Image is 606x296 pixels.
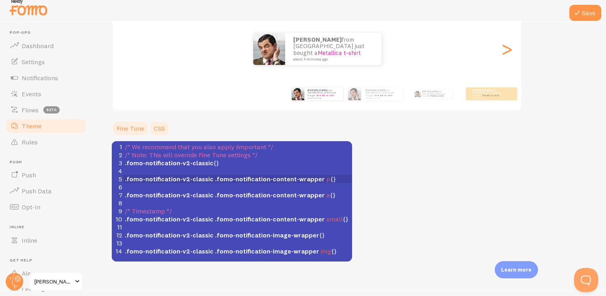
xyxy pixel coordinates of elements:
[125,207,172,215] span: /* Timestamp */
[10,160,87,165] span: Push
[321,247,331,255] span: img
[5,134,87,150] a: Rules
[215,215,325,223] span: .fomo-notification-content-wrapper
[112,223,123,231] div: 11
[29,272,83,291] a: [PERSON_NAME] Store
[112,143,123,151] div: 1
[43,106,60,114] span: beta
[348,87,361,100] img: Fomo
[317,94,334,97] a: Metallica t-shirt
[112,191,123,199] div: 7
[472,89,491,92] strong: [PERSON_NAME]
[112,183,123,191] div: 6
[125,215,348,223] span: {}
[125,143,273,151] span: /* We recommend that you also apply !important */
[308,89,340,99] p: from [GEOGRAPHIC_DATA] just bought a
[215,247,319,255] span: .fomo-notification-image-wrapper
[112,159,123,167] div: 3
[112,215,123,223] div: 10
[125,247,337,255] span: {}
[308,97,339,99] small: about 4 minutes ago
[125,215,213,223] span: .fomo-notification-v2-classic
[366,89,385,92] strong: [PERSON_NAME]
[326,175,330,183] span: p
[5,118,87,134] a: Theme
[112,239,123,247] div: 13
[414,91,421,97] img: Fomo
[5,167,87,183] a: Push
[5,183,87,199] a: Push Data
[22,42,54,50] span: Dashboard
[422,90,438,93] strong: [PERSON_NAME]
[501,266,532,274] p: Learn more
[112,207,123,215] div: 9
[366,89,399,99] p: from [GEOGRAPHIC_DATA] just bought a
[149,120,170,136] a: CSS
[472,89,504,99] p: from [GEOGRAPHIC_DATA] just bought a
[112,199,123,207] div: 8
[112,175,123,183] div: 5
[125,231,213,239] span: .fomo-notification-v2-classic
[125,231,325,239] span: {}
[215,191,325,199] span: .fomo-notification-content-wrapper
[215,175,325,183] span: .fomo-notification-content-wrapper
[22,203,40,211] span: Opt-In
[293,57,371,61] small: about 4 minutes ago
[293,36,342,43] strong: [PERSON_NAME]
[472,97,503,99] small: about 4 minutes ago
[326,215,343,223] span: small
[292,87,304,100] img: Fomo
[125,175,336,183] span: {}
[112,120,149,136] a: Fine Tune
[375,94,393,97] a: Metallica t-shirt
[430,95,444,97] a: Metallica t-shirt
[125,247,213,255] span: .fomo-notification-v2-classic
[112,151,123,159] div: 2
[125,175,213,183] span: .fomo-notification-v2-classic
[22,138,38,146] span: Rules
[215,231,319,239] span: .fomo-notification-image-wrapper
[10,258,87,263] span: Get Help
[574,268,598,292] iframe: Help Scout Beacon - Open
[22,187,52,195] span: Push Data
[366,97,399,99] small: about 4 minutes ago
[495,261,538,278] div: Learn more
[482,94,499,97] a: Metallica t-shirt
[5,199,87,215] a: Opt-In
[5,54,87,70] a: Settings
[125,159,213,167] span: .fomo-notification-v2-classic
[22,122,42,130] span: Theme
[125,191,336,199] span: {}
[318,49,361,57] a: Metallica t-shirt
[308,89,327,92] strong: [PERSON_NAME]
[125,159,219,167] span: {}
[5,70,87,86] a: Notifications
[125,191,213,199] span: .fomo-notification-v2-classic
[5,86,87,102] a: Events
[326,191,330,199] span: a
[10,30,87,35] span: Pop-ups
[5,102,87,118] a: Flows beta
[10,225,87,230] span: Inline
[22,58,45,66] span: Settings
[22,236,37,244] span: Inline
[293,36,373,61] p: from [GEOGRAPHIC_DATA] just bought a
[112,167,123,175] div: 4
[253,33,285,65] img: Fomo
[502,20,511,78] div: Next slide
[22,171,36,179] span: Push
[22,90,41,98] span: Events
[22,106,38,114] span: Flows
[5,265,87,281] a: Alerts
[112,247,123,255] div: 14
[569,5,601,21] button: Save
[112,231,123,239] div: 12
[125,151,258,159] span: /* Note: This will override Fine Tune settings */
[5,38,87,54] a: Dashboard
[5,232,87,248] a: Inline
[22,269,39,277] span: Alerts
[22,74,58,82] span: Notifications
[422,89,449,98] p: from [GEOGRAPHIC_DATA] just bought a
[34,277,72,286] span: [PERSON_NAME] Store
